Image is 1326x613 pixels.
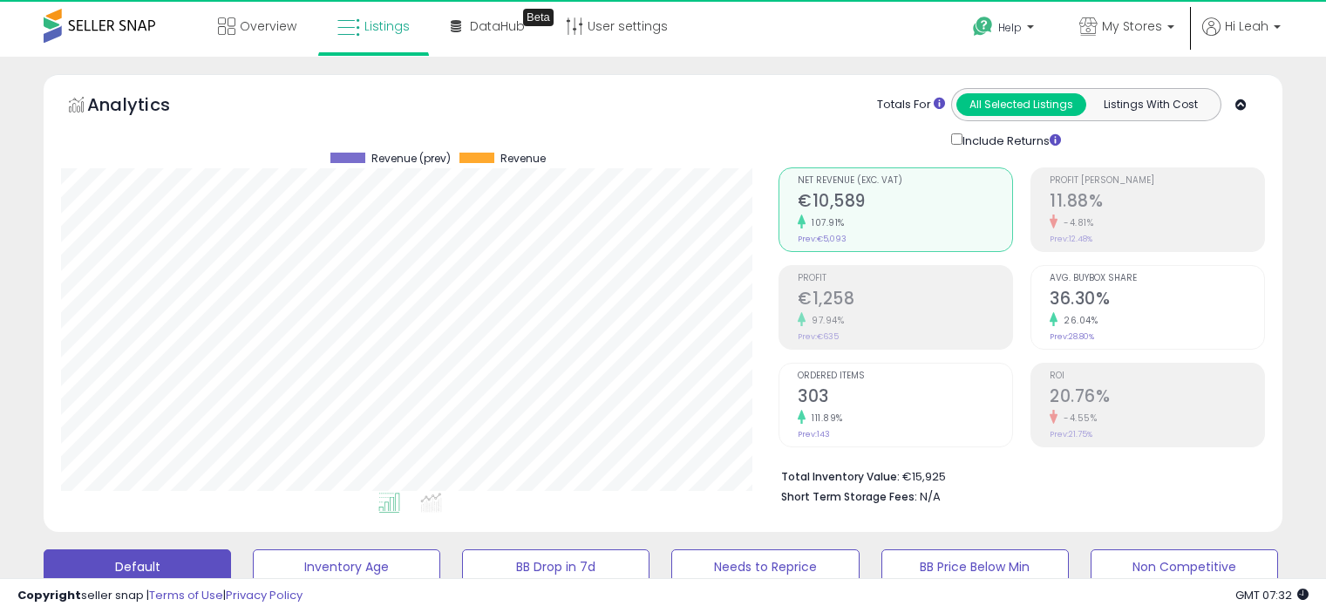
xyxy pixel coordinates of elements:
span: Listings [364,17,410,35]
div: seller snap | | [17,588,303,604]
button: Needs to Reprice [671,549,859,584]
button: BB Price Below Min [881,549,1069,584]
button: Default [44,549,231,584]
h2: €10,589 [798,191,1012,215]
span: 2025-09-15 07:32 GMT [1235,587,1309,603]
small: -4.81% [1057,216,1093,229]
span: Profit [PERSON_NAME] [1050,176,1264,186]
small: 97.94% [806,314,844,327]
span: Overview [240,17,296,35]
h5: Analytics [87,92,204,121]
a: Terms of Use [149,587,223,603]
small: 26.04% [1057,314,1098,327]
span: My Stores [1102,17,1162,35]
a: Privacy Policy [226,587,303,603]
small: 107.91% [806,216,845,229]
span: DataHub [470,17,525,35]
small: Prev: 143 [798,429,830,439]
small: 111.89% [806,412,843,425]
strong: Copyright [17,587,81,603]
span: Profit [798,274,1012,283]
a: Hi Leah [1202,17,1281,57]
button: Non Competitive [1091,549,1278,584]
span: ROI [1050,371,1264,381]
button: Listings With Cost [1085,93,1215,116]
span: Help [998,20,1022,35]
button: All Selected Listings [956,93,1086,116]
button: Inventory Age [253,549,440,584]
small: Prev: 12.48% [1050,234,1092,244]
h2: 36.30% [1050,289,1264,312]
small: Prev: €5,093 [798,234,847,244]
small: Prev: €635 [798,331,839,342]
button: BB Drop in 7d [462,549,649,584]
a: Help [959,3,1051,57]
div: Tooltip anchor [523,9,554,26]
h2: €1,258 [798,289,1012,312]
b: Total Inventory Value: [781,469,900,484]
span: Net Revenue (Exc. VAT) [798,176,1012,186]
h2: 11.88% [1050,191,1264,215]
div: Totals For [877,97,945,113]
h2: 20.76% [1050,386,1264,410]
span: Revenue [500,153,546,165]
div: Include Returns [938,130,1082,150]
small: Prev: 28.80% [1050,331,1094,342]
h2: 303 [798,386,1012,410]
span: N/A [920,488,941,505]
span: Hi Leah [1225,17,1268,35]
i: Get Help [972,16,994,37]
span: Ordered Items [798,371,1012,381]
span: Revenue (prev) [371,153,451,165]
b: Short Term Storage Fees: [781,489,917,504]
span: Avg. Buybox Share [1050,274,1264,283]
small: -4.55% [1057,412,1097,425]
small: Prev: 21.75% [1050,429,1092,439]
li: €15,925 [781,465,1252,486]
